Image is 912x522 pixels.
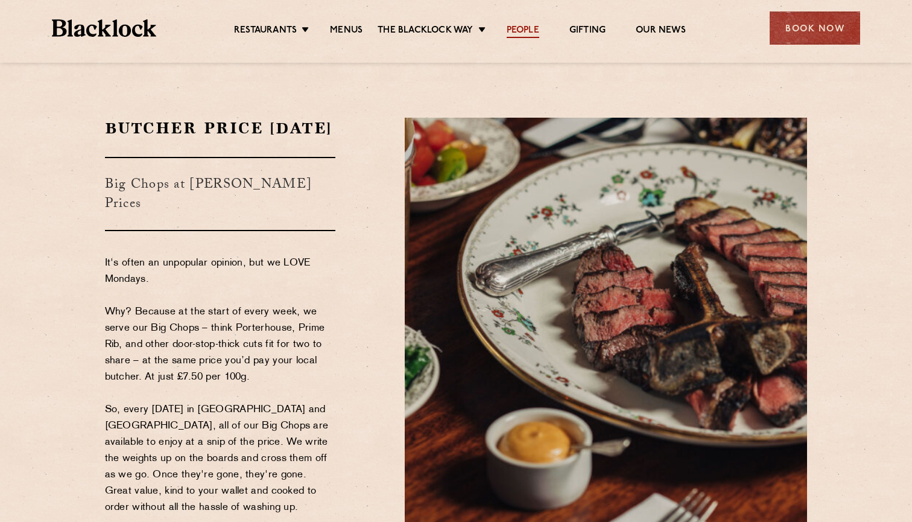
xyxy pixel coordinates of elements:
a: Restaurants [234,25,297,38]
h3: Big Chops at [PERSON_NAME] Prices [105,157,336,231]
div: Book Now [770,11,860,45]
a: Gifting [569,25,606,38]
a: The Blacklock Way [378,25,473,38]
img: BL_Textured_Logo-footer-cropped.svg [52,19,156,37]
a: Menus [330,25,363,38]
a: People [507,25,539,38]
a: Our News [636,25,686,38]
h2: Butcher Price [DATE] [105,118,336,139]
